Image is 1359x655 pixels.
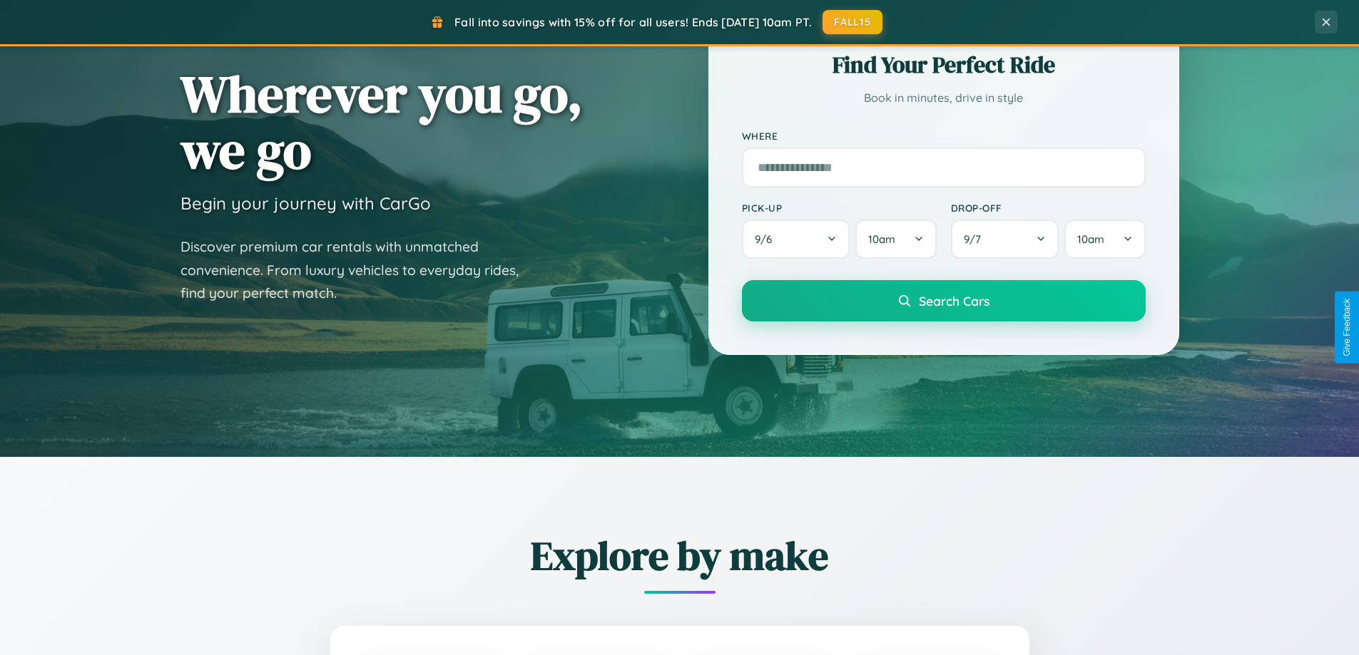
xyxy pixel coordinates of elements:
[755,232,779,246] span: 9 / 6
[742,49,1146,81] h2: Find Your Perfect Ride
[742,280,1146,321] button: Search Cars
[951,220,1059,259] button: 9/7
[742,220,850,259] button: 9/6
[180,192,431,214] h3: Begin your journey with CarGo
[1077,232,1104,246] span: 10am
[742,88,1146,108] p: Book in minutes, drive in style
[742,130,1146,142] label: Where
[964,232,988,246] span: 9 / 7
[180,66,583,178] h1: Wherever you go, we go
[252,528,1108,583] h2: Explore by make
[919,293,989,309] span: Search Cars
[180,235,537,305] p: Discover premium car rentals with unmatched convenience. From luxury vehicles to everyday rides, ...
[855,220,936,259] button: 10am
[868,232,895,246] span: 10am
[951,202,1146,214] label: Drop-off
[742,202,937,214] label: Pick-up
[1342,299,1352,356] div: Give Feedback
[454,15,812,29] span: Fall into savings with 15% off for all users! Ends [DATE] 10am PT.
[823,10,882,34] button: FALL15
[1064,220,1145,259] button: 10am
